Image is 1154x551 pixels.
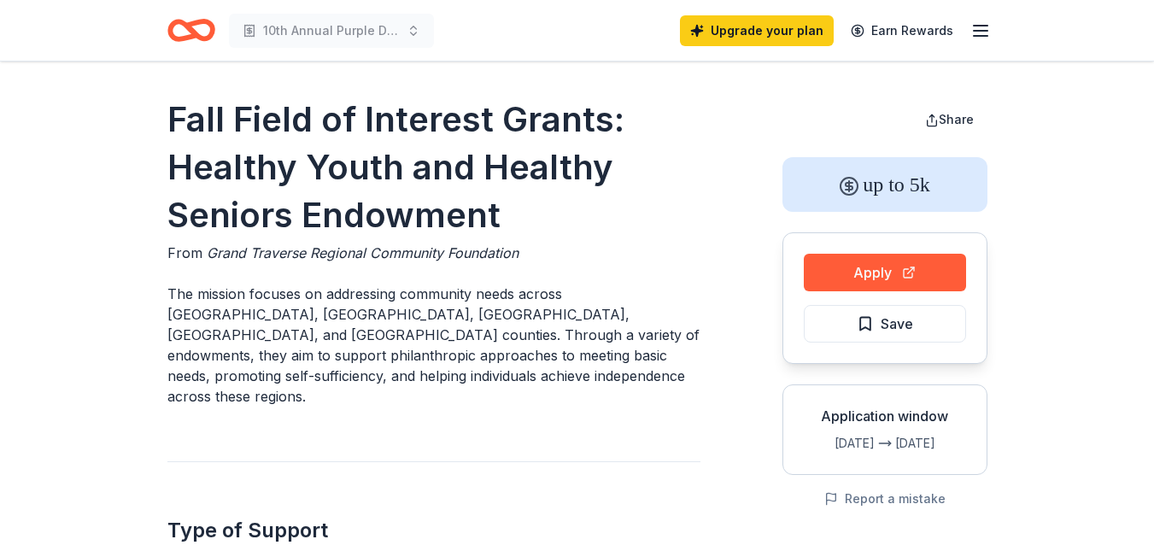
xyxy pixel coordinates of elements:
[229,14,434,48] button: 10th Annual Purple Diamond Awards Gala
[167,243,700,263] div: From
[207,244,518,261] span: Grand Traverse Regional Community Foundation
[895,433,973,454] div: [DATE]
[263,21,400,41] span: 10th Annual Purple Diamond Awards Gala
[167,96,700,239] h1: Fall Field of Interest Grants: Healthy Youth and Healthy Seniors Endowment
[167,10,215,50] a: Home
[167,517,700,544] h2: Type of Support
[167,284,700,407] p: The mission focuses on addressing community needs across [GEOGRAPHIC_DATA], [GEOGRAPHIC_DATA], [G...
[841,15,964,46] a: Earn Rewards
[939,112,974,126] span: Share
[804,254,966,291] button: Apply
[797,433,875,454] div: [DATE]
[824,489,946,509] button: Report a mistake
[911,103,987,137] button: Share
[797,406,973,426] div: Application window
[804,305,966,343] button: Save
[680,15,834,46] a: Upgrade your plan
[782,157,987,212] div: up to 5k
[881,313,913,335] span: Save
